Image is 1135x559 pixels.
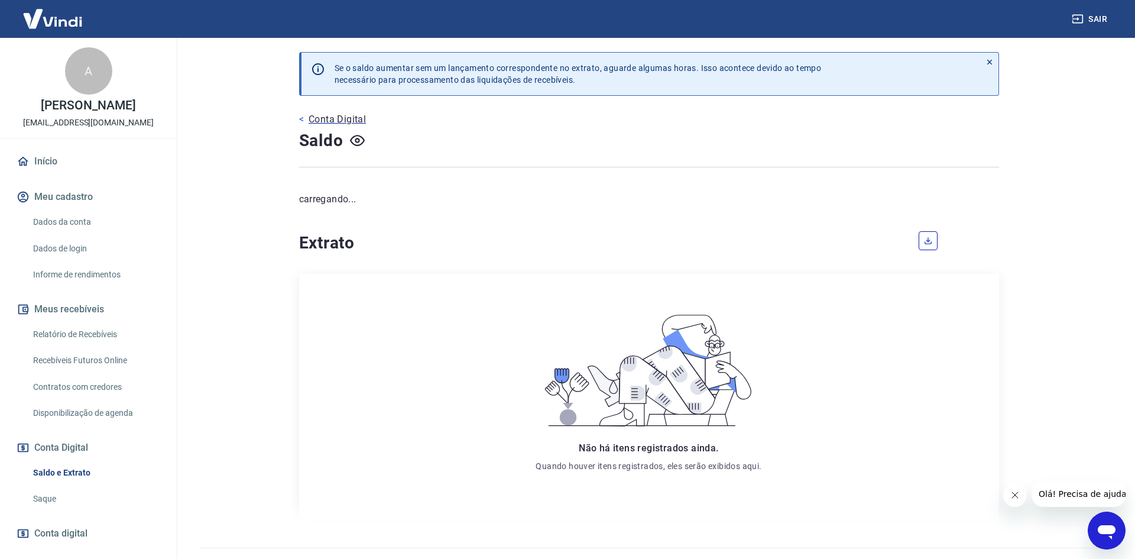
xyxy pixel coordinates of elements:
a: Disponibilização de agenda [28,401,163,425]
p: Conta Digital [309,112,366,127]
span: Conta digital [34,525,87,542]
p: carregando... [299,192,999,206]
a: Dados da conta [28,210,163,234]
a: Relatório de Recebíveis [28,322,163,347]
span: Olá! Precisa de ajuda? [7,8,99,18]
p: [PERSON_NAME] [41,99,135,112]
h4: Saldo [299,129,343,153]
p: [EMAIL_ADDRESS][DOMAIN_NAME] [23,117,154,129]
button: Conta Digital [14,435,163,461]
iframe: Fechar mensagem [1003,483,1027,507]
button: Meu cadastro [14,184,163,210]
a: Contratos com credores [28,375,163,399]
img: Vindi [14,1,91,37]
p: < [299,112,304,127]
a: Saque [28,487,163,511]
a: Recebíveis Futuros Online [28,348,163,373]
button: Meus recebíveis [14,296,163,322]
h4: Extrato [299,231,904,255]
a: Dados de login [28,237,163,261]
span: Não há itens registrados ainda. [579,442,718,454]
p: Quando houver itens registrados, eles serão exibidos aqui. [536,460,761,472]
iframe: Botão para abrir a janela de mensagens [1088,512,1126,550]
a: Saldo e Extrato [28,461,163,485]
p: Se o saldo aumentar sem um lançamento correspondente no extrato, aguarde algumas horas. Isso acon... [335,62,822,86]
a: Informe de rendimentos [28,263,163,287]
iframe: Mensagem da empresa [1032,481,1126,507]
a: Início [14,148,163,175]
button: Sair [1069,8,1112,30]
div: A [65,47,112,95]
